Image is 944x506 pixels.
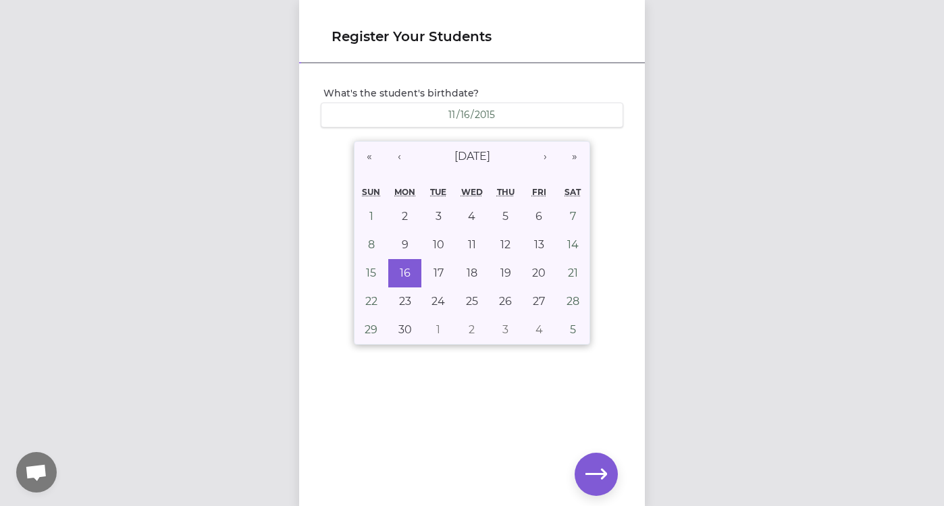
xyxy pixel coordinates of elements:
[523,259,556,287] button: November 20, 2015
[556,316,589,344] button: December 5, 2015
[469,323,475,336] abbr: December 2, 2015
[421,316,455,344] button: December 1, 2015
[523,202,556,231] button: November 6, 2015
[489,202,523,231] button: November 5, 2015
[398,323,412,336] abbr: November 30, 2015
[535,210,542,223] abbr: November 6, 2015
[523,316,556,344] button: December 4, 2015
[355,202,388,231] button: November 1, 2015
[502,323,508,336] abbr: December 3, 2015
[556,231,589,259] button: November 14, 2015
[489,287,523,316] button: November 26, 2015
[368,238,375,251] abbr: November 8, 2015
[394,187,415,197] abbr: Monday
[568,266,578,279] abbr: November 21, 2015
[355,142,384,171] button: «
[556,259,589,287] button: November 21, 2015
[400,266,411,279] abbr: November 16, 2015
[414,142,530,171] button: [DATE]
[448,109,456,121] input: MM
[500,238,510,251] abbr: November 12, 2015
[468,238,476,251] abbr: November 11, 2015
[489,259,523,287] button: November 19, 2015
[421,231,455,259] button: November 10, 2015
[362,187,380,197] abbr: Sunday
[455,259,489,287] button: November 18, 2015
[402,210,408,223] abbr: November 2, 2015
[523,287,556,316] button: November 27, 2015
[384,142,414,171] button: ‹
[456,108,460,121] span: /
[421,202,455,231] button: November 3, 2015
[434,266,444,279] abbr: November 17, 2015
[388,287,422,316] button: November 23, 2015
[471,108,474,121] span: /
[489,231,523,259] button: November 12, 2015
[533,295,545,308] abbr: November 27, 2015
[467,266,477,279] abbr: November 18, 2015
[455,202,489,231] button: November 4, 2015
[355,259,388,287] button: November 15, 2015
[355,231,388,259] button: November 8, 2015
[535,323,543,336] abbr: December 4, 2015
[500,266,511,279] abbr: November 19, 2015
[468,210,475,223] abbr: November 4, 2015
[532,266,546,279] abbr: November 20, 2015
[455,287,489,316] button: November 25, 2015
[461,187,483,197] abbr: Wednesday
[369,210,373,223] abbr: November 1, 2015
[431,295,445,308] abbr: November 24, 2015
[436,323,440,336] abbr: December 1, 2015
[433,238,444,251] abbr: November 10, 2015
[570,323,576,336] abbr: December 5, 2015
[355,316,388,344] button: November 29, 2015
[366,266,376,279] abbr: November 15, 2015
[430,187,446,197] abbr: Tuesday
[388,316,422,344] button: November 30, 2015
[388,202,422,231] button: November 2, 2015
[365,295,377,308] abbr: November 22, 2015
[455,231,489,259] button: November 11, 2015
[502,210,508,223] abbr: November 5, 2015
[454,150,490,163] span: [DATE]
[460,109,471,121] input: DD
[402,238,409,251] abbr: November 9, 2015
[355,287,388,316] button: November 22, 2015
[365,323,377,336] abbr: November 29, 2015
[567,295,579,308] abbr: November 28, 2015
[570,210,576,223] abbr: November 7, 2015
[399,295,411,308] abbr: November 23, 2015
[532,187,546,197] abbr: Friday
[556,202,589,231] button: November 7, 2015
[534,238,544,251] abbr: November 13, 2015
[567,238,579,251] abbr: November 14, 2015
[489,316,523,344] button: December 3, 2015
[556,287,589,316] button: November 28, 2015
[523,231,556,259] button: November 13, 2015
[565,187,581,197] abbr: Saturday
[560,142,589,171] button: »
[388,231,422,259] button: November 9, 2015
[16,452,57,493] div: Open chat
[421,259,455,287] button: November 17, 2015
[497,187,515,197] abbr: Thursday
[388,259,422,287] button: November 16, 2015
[530,142,560,171] button: ›
[421,287,455,316] button: November 24, 2015
[436,210,442,223] abbr: November 3, 2015
[474,109,496,121] input: YYYY
[455,316,489,344] button: December 2, 2015
[323,86,623,100] label: What's the student's birthdate?
[332,27,612,46] h1: Register Your Students
[499,295,512,308] abbr: November 26, 2015
[466,295,478,308] abbr: November 25, 2015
